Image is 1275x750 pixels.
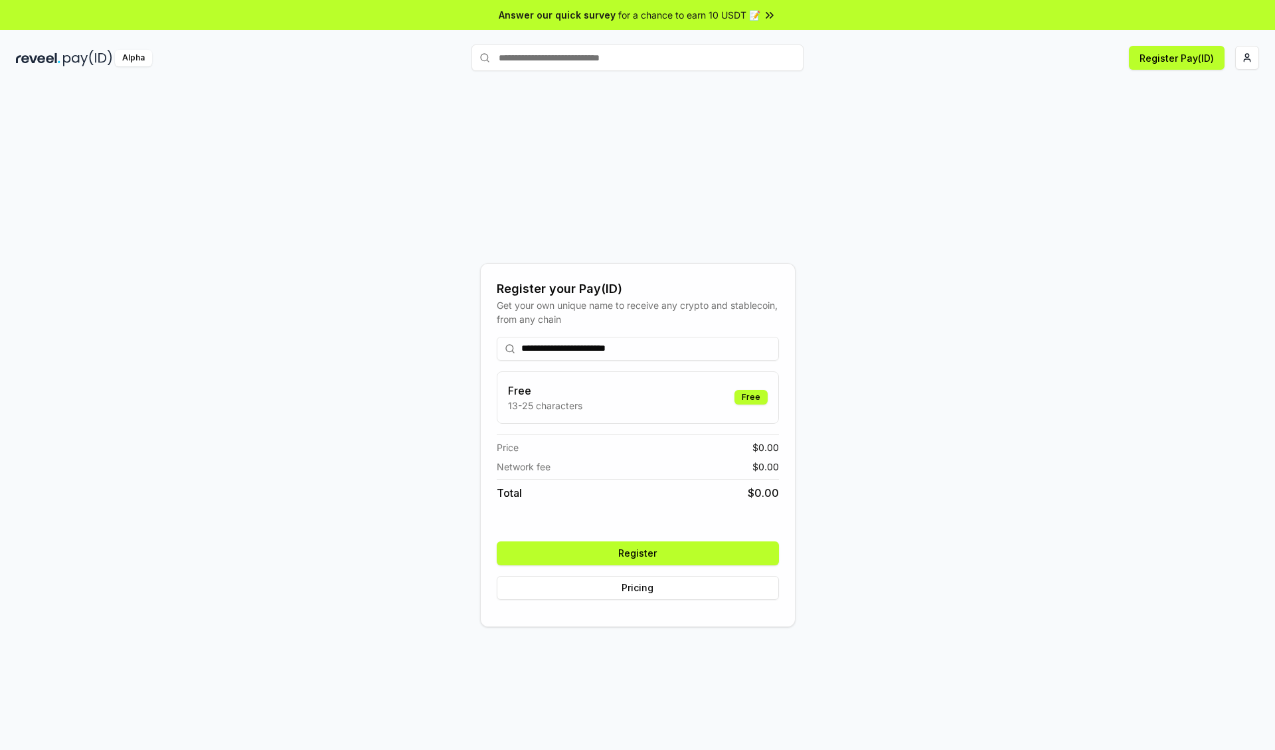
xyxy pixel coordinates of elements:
[499,8,616,22] span: Answer our quick survey
[752,440,779,454] span: $ 0.00
[497,298,779,326] div: Get your own unique name to receive any crypto and stablecoin, from any chain
[497,460,551,474] span: Network fee
[115,50,152,66] div: Alpha
[497,576,779,600] button: Pricing
[734,390,768,405] div: Free
[752,460,779,474] span: $ 0.00
[1129,46,1225,70] button: Register Pay(ID)
[16,50,60,66] img: reveel_dark
[497,541,779,565] button: Register
[508,399,582,413] p: 13-25 characters
[63,50,112,66] img: pay_id
[748,485,779,501] span: $ 0.00
[497,485,522,501] span: Total
[618,8,760,22] span: for a chance to earn 10 USDT 📝
[497,280,779,298] div: Register your Pay(ID)
[508,383,582,399] h3: Free
[497,440,519,454] span: Price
